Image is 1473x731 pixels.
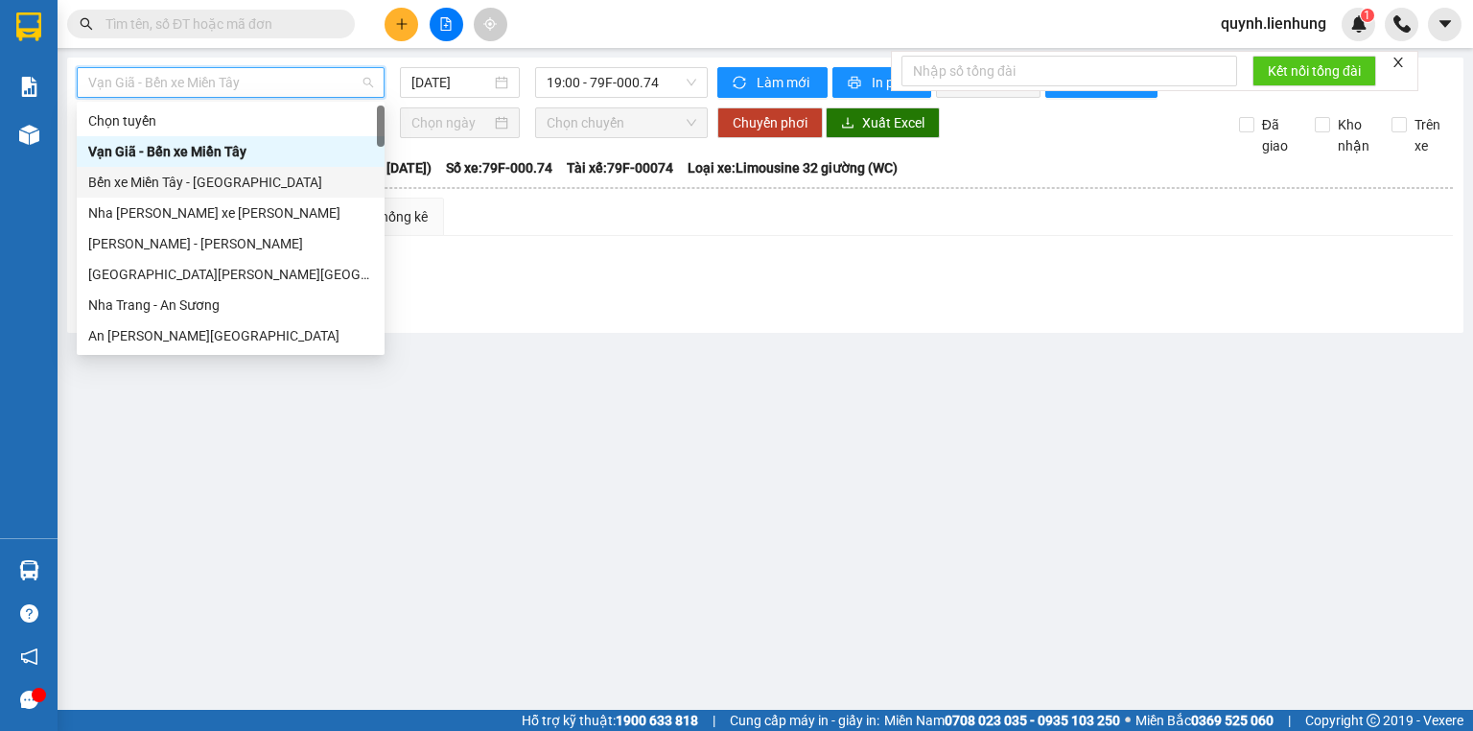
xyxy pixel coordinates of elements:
[88,172,373,193] div: Bến xe Miền Tây - [GEOGRAPHIC_DATA]
[1350,15,1368,33] img: icon-new-feature
[446,157,552,178] span: Số xe: 79F-000.74
[1125,717,1131,724] span: ⚪️
[77,259,385,290] div: Nha Trang - Hà Tiên
[1437,15,1454,33] span: caret-down
[88,295,373,316] div: Nha Trang - An Sương
[88,202,373,224] div: Nha [PERSON_NAME] xe [PERSON_NAME]
[1268,60,1361,82] span: Kết nối tổng đài
[474,8,507,41] button: aim
[88,110,373,131] div: Chọn tuyến
[77,198,385,228] div: Nha Trang - Bến xe Miền Tây
[945,713,1120,728] strong: 0708 023 035 - 0935 103 250
[872,72,916,93] span: In phơi
[19,77,39,97] img: solution-icon
[88,233,373,254] div: [PERSON_NAME] - [PERSON_NAME]
[1364,9,1370,22] span: 1
[88,325,373,346] div: An [PERSON_NAME][GEOGRAPHIC_DATA]
[688,157,898,178] span: Loại xe: Limousine 32 giường (WC)
[105,13,332,35] input: Tìm tên, số ĐT hoặc mã đơn
[616,713,698,728] strong: 1900 633 818
[1361,9,1374,22] sup: 1
[1191,713,1274,728] strong: 0369 525 060
[522,710,698,731] span: Hỗ trợ kỹ thuật:
[1135,710,1274,731] span: Miền Bắc
[19,125,39,145] img: warehouse-icon
[77,106,385,136] div: Chọn tuyến
[717,67,828,98] button: syncLàm mới
[1367,714,1380,727] span: copyright
[411,112,490,133] input: Chọn ngày
[1391,56,1405,69] span: close
[713,710,715,731] span: |
[20,648,38,666] span: notification
[567,157,673,178] span: Tài xế: 79F-00074
[1393,15,1411,33] img: phone-icon
[832,67,931,98] button: printerIn phơi
[88,264,373,285] div: [GEOGRAPHIC_DATA][PERSON_NAME][GEOGRAPHIC_DATA]
[20,604,38,623] span: question-circle
[547,68,697,97] span: 19:00 - 79F-000.74
[395,17,409,31] span: plus
[1428,8,1461,41] button: caret-down
[77,228,385,259] div: Tịnh Biên - Khánh Hòa
[80,17,93,31] span: search
[730,710,879,731] span: Cung cấp máy in - giấy in:
[77,320,385,351] div: An Sương - Nha Trang
[1407,114,1454,156] span: Trên xe
[483,17,497,31] span: aim
[16,12,41,41] img: logo-vxr
[77,136,385,167] div: Vạn Giã - Bến xe Miền Tây
[439,17,453,31] span: file-add
[373,206,428,227] div: Thống kê
[826,107,940,138] button: downloadXuất Excel
[88,141,373,162] div: Vạn Giã - Bến xe Miền Tây
[733,76,749,91] span: sync
[1205,12,1342,35] span: quynh.lienhung
[1288,710,1291,731] span: |
[88,68,373,97] span: Vạn Giã - Bến xe Miền Tây
[884,710,1120,731] span: Miền Nam
[385,8,418,41] button: plus
[77,167,385,198] div: Bến xe Miền Tây - Nha Trang
[1252,56,1376,86] button: Kết nối tổng đài
[901,56,1237,86] input: Nhập số tổng đài
[77,290,385,320] div: Nha Trang - An Sương
[547,108,697,137] span: Chọn chuyến
[717,107,823,138] button: Chuyển phơi
[430,8,463,41] button: file-add
[757,72,812,93] span: Làm mới
[411,72,490,93] input: 15/08/2025
[1330,114,1377,156] span: Kho nhận
[1254,114,1301,156] span: Đã giao
[848,76,864,91] span: printer
[19,560,39,580] img: warehouse-icon
[20,691,38,709] span: message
